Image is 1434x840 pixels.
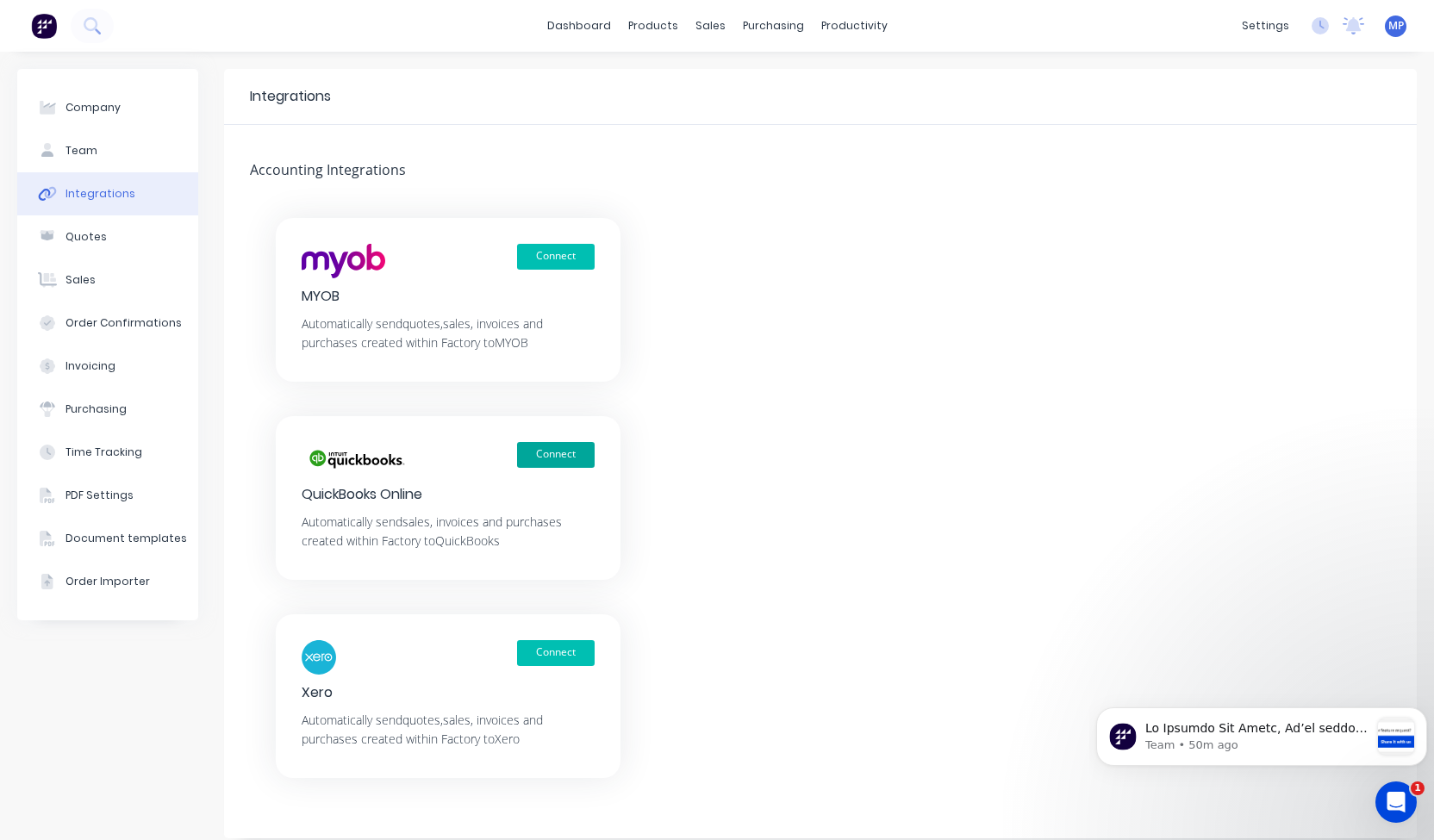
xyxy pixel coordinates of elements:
[813,13,896,39] div: productivity
[620,13,687,39] div: products
[65,143,97,159] div: Team
[56,48,279,816] span: Lo Ipsumdo Sit Ametc, Ad’el seddoe tem inci utlabore etdolor magnaaliq en admi veni quisnost exe ...
[17,345,198,388] button: Invoicing
[250,86,331,107] div: Integrations
[17,388,198,431] button: Purchasing
[65,401,127,417] div: Purchasing
[734,13,813,39] div: purchasing
[65,186,135,202] div: Integrations
[17,431,198,474] button: Time Tracking
[302,442,410,476] img: logo
[17,129,198,172] button: Team
[302,244,385,278] img: logo
[65,358,115,374] div: Invoicing
[65,229,107,245] div: Quotes
[11,7,44,40] button: go back
[302,485,595,504] div: QuickBooks Online
[1089,673,1434,793] iframe: Intercom notifications message
[31,13,57,39] img: Factory
[65,315,182,331] div: Order Confirmations
[302,711,595,749] div: Automatically send quotes, sales, invoices and purchases created within Factory to Xero
[17,258,198,302] button: Sales
[17,172,198,215] button: Integrations
[17,474,198,517] button: PDF Settings
[65,272,96,288] div: Sales
[17,560,198,603] button: Order Importer
[302,640,336,675] img: logo
[517,442,595,468] button: Connect
[17,517,198,560] button: Document templates
[65,531,187,546] div: Document templates
[1375,781,1417,823] iframe: Intercom live chat
[65,488,134,503] div: PDF Settings
[17,215,198,258] button: Quotes
[1411,781,1425,795] span: 1
[17,86,198,129] button: Company
[302,314,595,352] div: Automatically send quotes, sales, invoices and purchases created within Factory to MYOB
[302,8,334,39] div: Close
[224,159,418,184] div: Accounting Integrations
[517,244,595,270] button: Connect
[1388,18,1404,34] span: MP
[1233,13,1298,39] div: settings
[302,287,595,306] div: MYOB
[539,13,620,39] a: dashboard
[65,445,142,460] div: Time Tracking
[302,683,595,702] div: Xero
[687,13,734,39] div: sales
[517,640,595,666] button: Connect
[65,100,121,115] div: Company
[17,302,198,345] button: Order Confirmations
[302,513,595,551] div: Automatically send sales, invoices and purchases created within Factory to QuickBooks
[65,574,150,589] div: Order Importer
[56,65,280,80] p: Message from Team, sent 50m ago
